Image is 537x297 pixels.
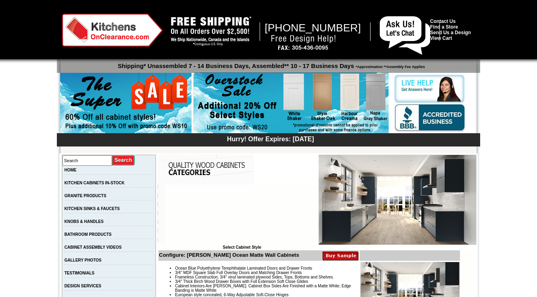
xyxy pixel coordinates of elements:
a: Contact Us [430,19,456,24]
img: Kitchens on Clearance Logo [62,14,163,47]
span: *Approximation **Assembly Fee Applies [354,63,425,69]
span: Ocean Blue Polyethylene Terephthalate Laminated Doors and Drawer Fronts [175,266,312,270]
span: European style concealed, 6-Way Adjustable Soft-Close Hinges [175,293,288,297]
input: Submit [112,155,135,166]
span: 3/4" Thick Birch Wood Drawer Boxes with Full Extension Soft Close Glides [175,279,308,284]
a: DESIGN SERVICES [65,284,102,288]
span: [PHONE_NUMBER] [265,22,361,34]
p: Shipping* Unassembled 7 - 14 Business Days, Assembled** 10 - 17 Business Days [61,59,480,69]
a: KITCHEN SINKS & FAUCETS [65,206,120,211]
a: KNOBS & HANDLES [65,219,104,224]
b: Configure: [PERSON_NAME] Ocean Matte Wall Cabinets [159,252,299,258]
a: CABINET ASSEMBLY VIDEOS [65,245,122,250]
b: Select Cabinet Style [223,245,261,250]
img: Nash Ocean Matte [318,155,477,245]
a: GALLERY PHOTOS [65,258,102,262]
span: Cabinet Interiors Are [PERSON_NAME]. Cabinet Box Sides Are Finished with a Matte White; Edge Band... [175,284,351,293]
a: HOME [65,168,77,172]
a: KITCHEN CABINETS IN-STOCK [65,181,125,185]
iframe: Browser incompatible [165,185,318,245]
a: Find a Store [430,24,458,30]
div: Hurry! Offer Expires: [DATE] [61,134,480,143]
a: View Cart [430,35,452,41]
a: BATHROOM PRODUCTS [65,232,112,237]
a: GRANITE PRODUCTS [65,194,106,198]
a: Send Us a Design [430,30,471,35]
span: Frameless Construction; 3/4" vinyl laminated plywood Sides, Tops, Bottoms and Shelves. [175,275,334,279]
a: TESTIMONIALS [65,271,94,275]
span: 3/4" MDF Square Slab Full Overlay Doors and Matching Drawer Fronts [175,270,302,275]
